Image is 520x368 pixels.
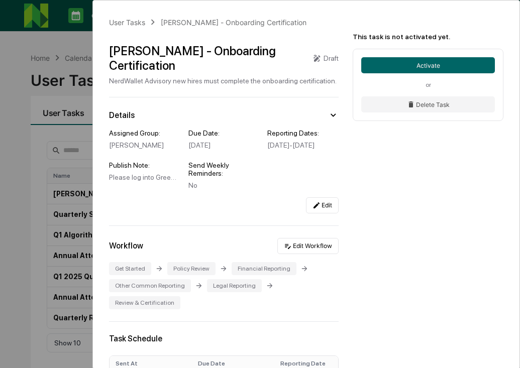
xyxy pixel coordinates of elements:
div: [PERSON_NAME] [109,141,180,149]
div: Send Weekly Reminders: [188,161,260,177]
div: Please log into Greenboard and complete the following Onboarding Task. [109,173,180,181]
iframe: Open customer support [488,335,515,362]
button: Activate [361,57,495,73]
button: Delete Task [361,96,495,112]
div: Publish Note: [109,161,180,169]
div: User Tasks [109,18,145,27]
div: [PERSON_NAME] - Onboarding Certification [109,44,304,73]
div: Policy Review [167,262,216,275]
div: No [188,181,260,189]
div: Get Started [109,262,151,275]
button: Edit [306,197,339,213]
span: [DATE] - [DATE] [267,141,315,149]
div: [PERSON_NAME] - Onboarding Certification [161,18,306,27]
div: Details [109,110,135,120]
div: Review & Certification [109,296,180,309]
div: Reporting Dates: [267,129,339,137]
div: Assigned Group: [109,129,180,137]
div: Task Schedule [109,334,339,343]
div: Other Common Reporting [109,279,191,292]
div: [DATE] [188,141,260,149]
div: Draft [324,54,339,62]
div: Due Date: [188,129,260,137]
button: Edit Workflow [277,238,339,254]
div: Legal Reporting [207,279,262,292]
div: Financial Reporting [232,262,296,275]
div: NerdWallet Advisory new hires must complete the onboarding certification. [109,77,339,85]
div: Workflow [109,241,143,251]
div: or [361,81,495,88]
div: This task is not activated yet. [353,33,503,41]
